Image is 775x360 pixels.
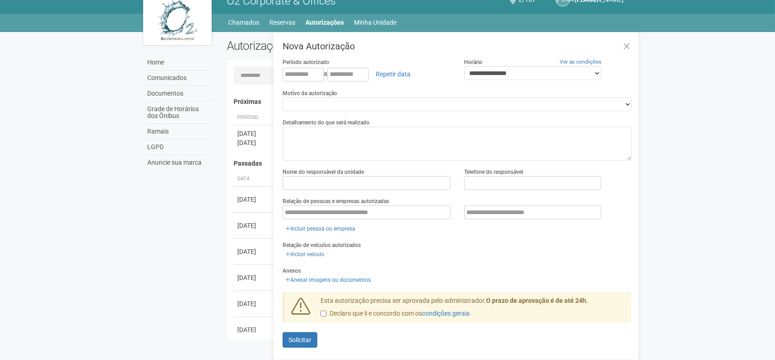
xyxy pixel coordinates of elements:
a: Ver as condições [560,59,601,65]
input: Declaro que li e concordo com oscondições gerais [321,311,326,317]
label: Horário [464,58,482,66]
span: Solicitar [289,336,311,344]
button: Solicitar [283,332,317,348]
label: Anexos [283,267,301,275]
a: Grade de Horários dos Ônibus [145,102,213,124]
a: Reservas [270,16,296,29]
div: a [283,66,450,82]
div: [DATE] [237,195,271,204]
a: Minha Unidade [354,16,397,29]
a: Comunicados [145,70,213,86]
a: Documentos [145,86,213,102]
h4: Próximas [234,98,625,105]
div: [DATE] [237,247,271,256]
label: Telefone do responsável [464,168,523,176]
div: [DATE] [237,325,271,334]
strong: O prazo de aprovação é de até 24h. [486,297,588,304]
label: Detalhamento do que será realizado [283,118,369,127]
a: Home [145,55,213,70]
th: Data [234,172,275,187]
label: Período autorizado [283,58,329,66]
div: [DATE] [237,138,271,147]
h4: Passadas [234,160,625,167]
div: [DATE] [237,129,271,138]
label: Motivo da autorização [283,89,337,97]
a: Repetir data [370,66,417,82]
div: Esta autorização precisa ser aprovada pelo administrador. [314,296,632,323]
a: condições gerais [422,310,470,317]
a: Ramais [145,124,213,140]
th: Período [234,110,275,125]
div: [DATE] [237,221,271,230]
label: Relação de veículos autorizados [283,241,361,249]
a: Anuncie sua marca [145,155,213,170]
div: [DATE] [237,299,271,308]
label: Declaro que li e concordo com os [321,309,470,318]
a: Chamados [229,16,260,29]
h2: Autorizações [227,39,422,53]
a: LGPD [145,140,213,155]
h3: Nova Autorização [283,42,631,51]
div: [DATE] [237,273,271,282]
label: Nome do responsável da unidade [283,168,364,176]
a: Autorizações [306,16,344,29]
label: Relação de pessoas e empresas autorizadas [283,197,389,205]
a: Incluir veículo [283,249,327,259]
a: Anexar imagens ou documentos [283,275,374,285]
a: Incluir pessoa ou empresa [283,224,358,234]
